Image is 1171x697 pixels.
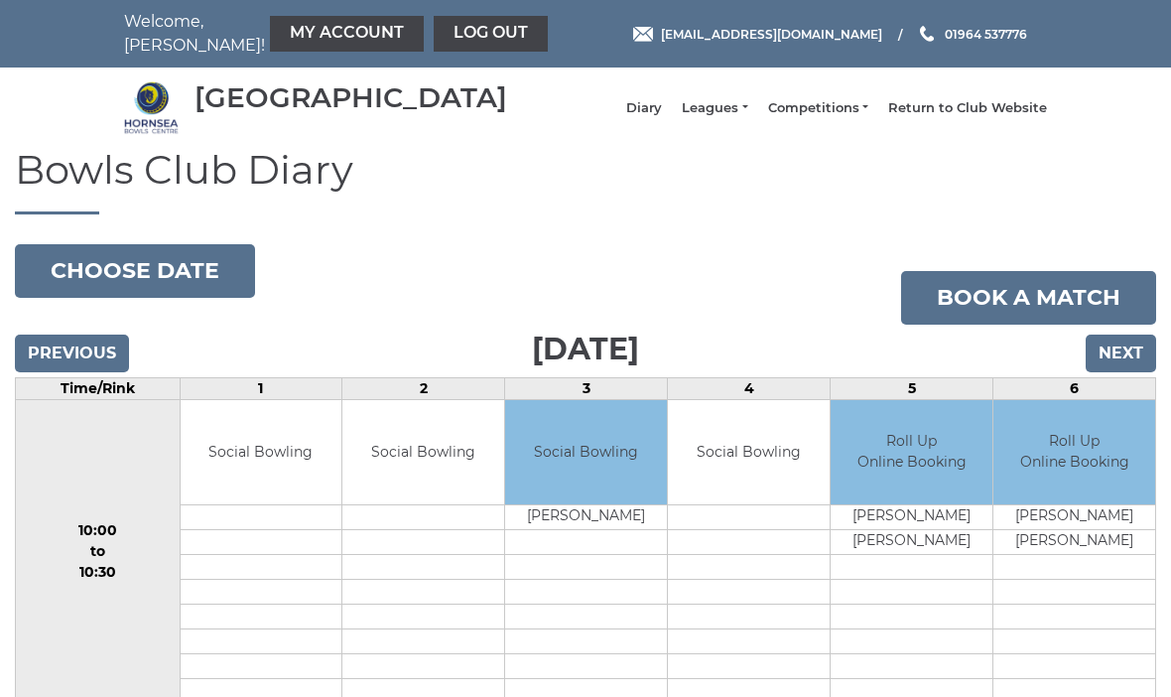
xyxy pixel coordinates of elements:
[668,400,830,504] td: Social Bowling
[342,378,505,400] td: 2
[15,244,255,298] button: Choose date
[831,529,992,554] td: [PERSON_NAME]
[195,82,507,113] div: [GEOGRAPHIC_DATA]
[16,378,181,400] td: Time/Rink
[993,529,1155,554] td: [PERSON_NAME]
[768,99,868,117] a: Competitions
[342,400,504,504] td: Social Bowling
[901,271,1156,325] a: Book a match
[993,378,1156,400] td: 6
[1086,335,1156,372] input: Next
[831,400,992,504] td: Roll Up Online Booking
[682,99,747,117] a: Leagues
[15,148,1156,214] h1: Bowls Club Diary
[181,400,342,504] td: Social Bowling
[633,25,882,44] a: Email [EMAIL_ADDRESS][DOMAIN_NAME]
[831,504,992,529] td: [PERSON_NAME]
[888,99,1047,117] a: Return to Club Website
[945,26,1027,41] span: 01964 537776
[993,504,1155,529] td: [PERSON_NAME]
[505,378,668,400] td: 3
[124,80,179,135] img: Hornsea Bowls Centre
[633,27,653,42] img: Email
[920,26,934,42] img: Phone us
[831,378,993,400] td: 5
[124,10,491,58] nav: Welcome, [PERSON_NAME]!
[626,99,662,117] a: Diary
[434,16,548,52] a: Log out
[993,400,1155,504] td: Roll Up Online Booking
[270,16,424,52] a: My Account
[668,378,831,400] td: 4
[15,335,129,372] input: Previous
[917,25,1027,44] a: Phone us 01964 537776
[505,504,667,529] td: [PERSON_NAME]
[661,26,882,41] span: [EMAIL_ADDRESS][DOMAIN_NAME]
[180,378,342,400] td: 1
[505,400,667,504] td: Social Bowling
